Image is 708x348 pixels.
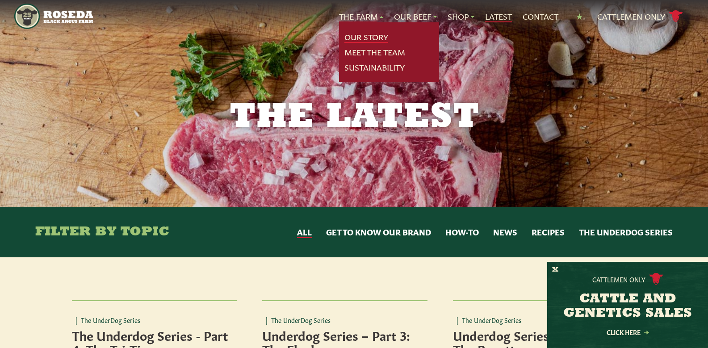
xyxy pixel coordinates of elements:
[587,329,668,335] a: Click Here
[649,273,663,285] img: cattle-icon.svg
[448,11,474,22] a: Shop
[558,292,697,321] h3: CATTLE AND GENETICS SALES
[339,11,383,22] a: The Farm
[75,315,77,324] span: |
[344,62,405,73] a: Sustainability
[35,225,169,239] h4: Filter By Topic
[532,226,565,238] button: Recipes
[552,265,558,275] button: X
[453,315,618,324] p: The UnderDog Series
[297,226,312,238] button: All
[344,46,405,58] a: Meet The Team
[592,275,645,284] p: Cattlemen Only
[326,226,431,238] button: Get to Know Our Brand
[344,31,388,43] a: Our Story
[579,226,673,238] button: The UnderDog Series
[445,226,479,238] button: How-to
[457,315,458,324] span: |
[523,11,558,22] a: Contact
[485,11,512,22] a: Latest
[493,226,517,238] button: News
[394,11,437,22] a: Our Beef
[126,100,583,136] h1: The Latest
[262,315,427,324] p: The UnderDog Series
[14,4,93,29] img: https://roseda.com/wp-content/uploads/2021/05/roseda-25-header.png
[597,8,683,24] a: Cattlemen Only
[266,315,268,324] span: |
[72,315,237,324] p: The UnderDog Series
